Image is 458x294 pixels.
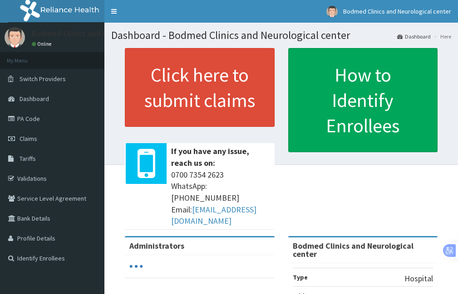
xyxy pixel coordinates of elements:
p: Hospital [404,273,433,284]
a: How to Identify Enrollees [288,48,438,152]
a: [EMAIL_ADDRESS][DOMAIN_NAME] [171,204,256,227]
svg: audio-loading [129,260,143,273]
span: Bodmed Clinics and Neurological center [343,7,451,15]
a: Dashboard [397,33,431,40]
li: Here [432,33,451,40]
b: Administrators [129,241,184,251]
img: User Image [326,6,338,17]
a: Online [32,41,54,47]
b: If you have any issue, reach us on: [171,146,249,168]
span: Switch Providers [20,75,66,83]
strong: Bodmed Clinics and Neurological center [293,241,414,259]
span: Dashboard [20,95,49,103]
span: Claims [20,135,37,143]
p: Bodmed Clinics and Neurological center [32,29,173,38]
b: Type [293,273,308,281]
span: Tariffs [20,154,36,163]
span: 0700 7354 2623 WhatsApp: [PHONE_NUMBER] Email: [171,169,270,227]
img: User Image [5,27,25,48]
h1: Dashboard - Bodmed Clinics and Neurological center [111,29,451,41]
a: Click here to submit claims [125,48,275,127]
